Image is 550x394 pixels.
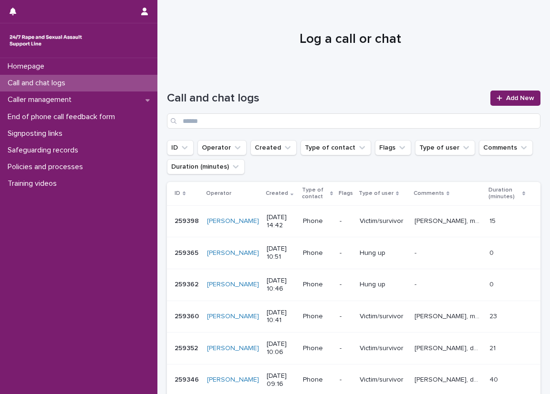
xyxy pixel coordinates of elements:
p: 259398 [175,215,201,225]
a: [PERSON_NAME] [207,217,259,225]
tr: 259352259352 [PERSON_NAME] [DATE] 10:06Phone-Victim/survivor[PERSON_NAME], described experiencing... [167,333,540,364]
a: [PERSON_NAME] [207,376,259,384]
p: 23 [489,311,499,321]
p: - [415,279,418,289]
a: [PERSON_NAME] [207,281,259,289]
a: [PERSON_NAME] [207,344,259,353]
p: 259362 [175,279,200,289]
p: Call and chat logs [4,79,73,88]
p: - [415,247,418,257]
span: Add New [506,95,534,101]
button: Duration (minutes) [167,159,245,174]
p: Phone [303,281,332,289]
p: Hung up [360,249,407,257]
p: Type of user [359,188,394,199]
p: 21 [489,343,498,353]
p: Sam, described experiencing sexual violence, explored thoughts and feelings and operator gave emo... [415,374,484,384]
p: 15 [489,215,498,225]
p: [DATE] 10:46 [267,277,295,293]
p: Created [266,188,288,199]
p: - [340,344,352,353]
p: Duration (minutes) [488,185,520,202]
p: Caller management [4,95,79,104]
p: 259352 [175,343,200,353]
p: [DATE] 09:16 [267,372,295,388]
p: - [340,281,352,289]
button: Created [250,140,297,155]
p: - [340,376,352,384]
p: Victim/survivor [360,376,407,384]
p: Victim/survivor [360,313,407,321]
p: 0 [489,247,496,257]
img: rhQMoQhaT3yELyF149Cw [8,31,84,50]
input: Search [167,113,540,129]
p: Phone [303,313,332,321]
p: Maddy, mentioned experiencing sexual violence, explored thoughts and feelings and operator gave e... [415,311,484,321]
p: - [340,217,352,225]
p: Victim/survivor [360,217,407,225]
p: - [340,249,352,257]
p: Training videos [4,179,64,188]
p: 40 [489,374,500,384]
tr: 259365259365 [PERSON_NAME] [DATE] 10:51Phone-Hung up-- 00 [167,237,540,269]
button: ID [167,140,194,155]
p: Phone [303,344,332,353]
p: Faye, mentioned experiencing sexual violence, explored thoughts and feelings and operator gave em... [415,215,484,225]
p: [DATE] 14:42 [267,213,295,230]
p: Comments [414,188,444,199]
a: Add New [490,91,540,106]
p: Lauren, described experiencing sexual violence (CSA) some perpetrated by a classmate, explored fe... [415,343,484,353]
p: Hung up [360,281,407,289]
button: Flags [375,140,411,155]
p: ID [175,188,180,199]
p: 0 [489,279,496,289]
a: [PERSON_NAME] [207,313,259,321]
p: Homepage [4,62,52,71]
p: Victim/survivor [360,344,407,353]
p: Safeguarding records [4,146,86,155]
p: 259346 [175,374,201,384]
p: Flags [339,188,353,199]
p: 259360 [175,311,201,321]
p: - [340,313,352,321]
p: Signposting links [4,129,70,138]
tr: 259398259398 [PERSON_NAME] [DATE] 14:42Phone-Victim/survivor[PERSON_NAME], mentioned experiencing... [167,205,540,237]
p: Phone [303,249,332,257]
p: End of phone call feedback form [4,112,123,121]
button: Type of contact [301,140,371,155]
p: [DATE] 10:06 [267,340,295,356]
p: [DATE] 10:51 [267,245,295,261]
h1: Log a call or chat [167,31,534,48]
p: 259365 [175,247,200,257]
p: Phone [303,376,332,384]
tr: 259360259360 [PERSON_NAME] [DATE] 10:41Phone-Victim/survivor[PERSON_NAME], mentioned experiencing... [167,301,540,333]
p: Operator [206,188,231,199]
p: Policies and processes [4,162,91,172]
p: Phone [303,217,332,225]
button: Operator [197,140,247,155]
p: Type of contact [302,185,328,202]
tr: 259362259362 [PERSON_NAME] [DATE] 10:46Phone-Hung up-- 00 [167,269,540,301]
p: [DATE] 10:41 [267,309,295,325]
a: [PERSON_NAME] [207,249,259,257]
button: Comments [479,140,533,155]
button: Type of user [415,140,475,155]
h1: Call and chat logs [167,91,485,105]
